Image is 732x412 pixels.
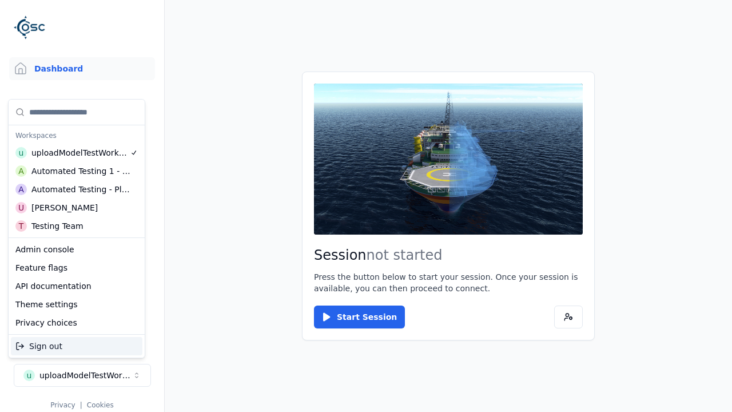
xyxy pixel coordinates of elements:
div: API documentation [11,277,142,295]
div: T [15,220,27,232]
div: Workspaces [11,128,142,144]
div: uploadModelTestWorkspace [31,147,130,159]
div: Suggestions [9,238,145,334]
div: U [15,202,27,213]
div: Testing Team [31,220,83,232]
div: [PERSON_NAME] [31,202,98,213]
div: u [15,147,27,159]
div: Automated Testing 1 - Playwright [31,165,131,177]
div: A [15,184,27,195]
div: A [15,165,27,177]
div: Privacy choices [11,314,142,332]
div: Sign out [11,337,142,355]
div: Automated Testing - Playwright [31,184,130,195]
div: Feature flags [11,259,142,277]
div: Suggestions [9,335,145,358]
div: Admin console [11,240,142,259]
div: Suggestions [9,100,145,237]
div: Theme settings [11,295,142,314]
